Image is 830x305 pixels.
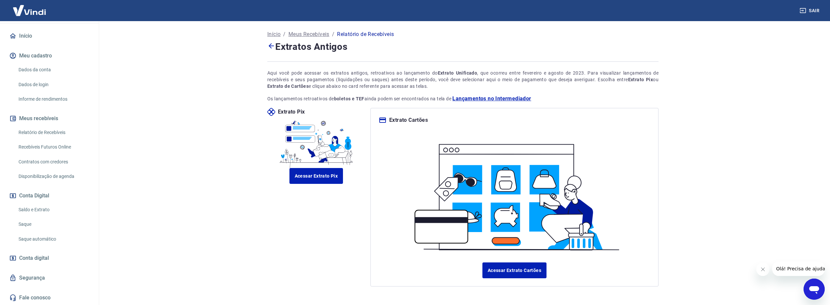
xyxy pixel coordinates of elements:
[277,116,356,168] img: ilustrapix.38d2ed8fdf785898d64e9b5bf3a9451d.svg
[289,168,343,184] a: Acessar Extrato Pix
[16,155,91,169] a: Contratos com credores
[16,92,91,106] a: Informe de rendimentos
[628,77,653,82] strong: Extrato Pix
[16,63,91,77] a: Dados da conta
[452,95,531,103] a: Lançamentos no Intermediador
[267,70,659,89] div: Aqui você pode acessar os extratos antigos, retroativos ao lançamento do , que ocorreu entre feve...
[267,40,659,53] h4: Extratos Antigos
[798,5,822,17] button: Sair
[16,126,91,139] a: Relatório de Recebíveis
[756,263,770,276] iframe: Fechar mensagem
[16,140,91,154] a: Recebíveis Futuros Online
[267,84,309,89] strong: Extrato de Cartões
[332,30,334,38] p: /
[389,116,428,124] p: Extrato Cartões
[278,108,305,116] p: Extrato Pix
[334,96,364,101] strong: boletos e TEF
[8,271,91,285] a: Segurança
[19,254,49,263] span: Conta digital
[8,0,51,20] img: Vindi
[8,29,91,43] a: Início
[16,203,91,217] a: Saldo e Extrato
[482,262,547,278] a: Acessar Extrato Cartões
[16,218,91,231] a: Saque
[283,30,285,38] p: /
[267,95,659,103] p: Os lançamentos retroativos de ainda podem ser encontrados na tela de
[406,132,623,254] img: ilustracard.1447bf24807628a904eb562bb34ea6f9.svg
[16,170,91,183] a: Disponibilização de agenda
[8,111,91,126] button: Meus recebíveis
[16,232,91,246] a: Saque automático
[288,30,329,38] a: Meus Recebíveis
[8,188,91,203] button: Conta Digital
[8,251,91,265] a: Conta digital
[772,261,825,276] iframe: Mensagem da empresa
[8,49,91,63] button: Meu cadastro
[8,290,91,305] a: Fale conosco
[4,5,56,10] span: Olá! Precisa de ajuda?
[337,30,394,38] p: Relatório de Recebíveis
[804,279,825,300] iframe: Botão para abrir a janela de mensagens
[16,78,91,91] a: Dados de login
[267,30,281,38] a: Início
[438,70,477,76] strong: Extrato Unificado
